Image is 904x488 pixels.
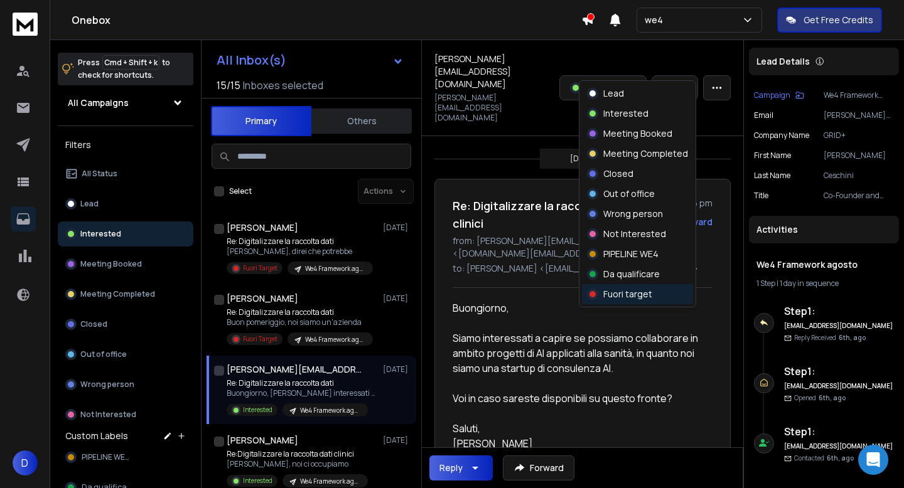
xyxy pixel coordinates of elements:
[794,393,846,403] p: Opened
[503,455,574,480] button: Forward
[453,331,702,376] div: Siamo interessati a capire se possiamo collaborare in ambito progetti di AI applicati alla sanità...
[824,130,894,141] p: GRID+
[824,151,894,161] p: [PERSON_NAME]
[645,14,668,26] p: we4
[300,477,360,486] p: We4 Framework agosto
[603,107,648,120] p: Interested
[453,421,702,436] div: Saluti,
[439,462,463,474] div: Reply
[68,97,129,109] h1: All Campaigns
[819,393,846,402] span: 6th, ago
[453,436,702,451] div: [PERSON_NAME]
[784,442,894,451] h6: [EMAIL_ADDRESS][DOMAIN_NAME]
[227,388,377,398] p: Buongiorno, [PERSON_NAME] interessati a capire
[603,208,663,220] p: Wrong person
[80,229,121,239] p: Interested
[217,54,286,66] h1: All Inbox(s)
[603,268,660,280] p: Da qualificare
[383,294,411,304] p: [DATE]
[824,110,894,120] p: [PERSON_NAME][EMAIL_ADDRESS][DOMAIN_NAME]
[754,191,768,201] p: title
[453,197,631,232] h1: Re: Digitalizzare la raccolta dati clinici
[756,258,891,271] h1: We4 Framework agosto
[243,78,323,93] h3: Inboxes selected
[383,364,411,374] p: [DATE]
[78,56,170,82] p: Press to check for shortcuts.
[434,53,552,90] h1: [PERSON_NAME][EMAIL_ADDRESS][DOMAIN_NAME]
[227,307,373,317] p: Re: Digitalizzare la raccolta dati
[754,171,790,181] p: Last Name
[784,381,894,391] h6: [EMAIL_ADDRESS][DOMAIN_NAME]
[824,191,894,201] p: Co-Founder and CEO
[80,349,127,359] p: Out of office
[65,430,128,442] h3: Custom Labels
[80,289,155,299] p: Meeting Completed
[305,335,365,344] p: We4 Framework agosto
[243,476,272,485] p: Interested
[227,221,298,234] h1: [PERSON_NAME]
[603,127,672,140] p: Meeting Booked
[784,321,894,331] h6: [EMAIL_ADDRESS][DOMAIN_NAME]
[839,333,866,342] span: 6th, ago
[227,292,298,305] h1: [PERSON_NAME]
[603,87,624,100] p: Lead
[827,454,854,462] span: 6th, ago
[824,171,894,181] p: Ceschini
[603,288,652,300] p: Fuori target
[453,262,713,275] p: to: [PERSON_NAME] <[EMAIL_ADDRESS][DOMAIN_NAME]>
[784,424,894,439] h6: Step 1 :
[243,334,277,344] p: Fuori Target
[227,459,368,469] p: [PERSON_NAME], noi ci occupiamo
[603,188,655,200] p: Out of office
[217,78,240,93] span: 15 / 15
[211,106,311,136] button: Primary
[754,90,790,100] p: Campaign
[756,55,810,68] p: Lead Details
[80,259,142,269] p: Meeting Booked
[794,454,854,463] p: Contacted
[80,319,107,329] p: Closed
[603,147,688,160] p: Meeting Completed
[13,450,38,475] span: D
[749,216,899,243] div: Activities
[804,14,873,26] p: Get Free Credits
[227,247,373,257] p: [PERSON_NAME], direi che potrebbe
[794,333,866,342] p: Reply Received
[858,445,888,475] div: Open Intercom Messenger
[300,406,360,415] p: We4 Framework agosto
[227,378,377,388] p: Re: Digitalizzare la raccolta dati
[243,405,272,415] p: Interested
[453,391,702,406] div: Voi in caso sareste disponibili su questo fronte?
[72,13,581,28] h1: Onebox
[229,186,252,196] label: Select
[227,317,373,327] p: Buon pomeriggio, noi siamo un'azienda
[227,363,365,376] h1: [PERSON_NAME][EMAIL_ADDRESS][DOMAIN_NAME]
[13,13,38,36] img: logo
[227,449,368,459] p: Re:Digitalizzare la raccolta dati clinici
[756,278,775,289] span: 1 Step
[603,228,666,240] p: Not Interested
[603,167,633,180] p: Closed
[754,110,773,120] p: Email
[603,248,659,260] p: PIPELINE WE4
[82,169,117,179] p: All Status
[80,379,134,390] p: Wrong person
[434,93,552,123] p: [PERSON_NAME][EMAIL_ADDRESS][DOMAIN_NAME]
[784,304,894,319] h6: Step 1 :
[780,278,839,289] span: 1 day in sequence
[80,410,136,420] p: Not Interested
[82,452,130,462] span: PIPELINE WE4
[383,223,411,233] p: [DATE]
[383,435,411,445] p: [DATE]
[754,151,791,161] p: First Name
[227,236,373,247] p: Re: Digitalizzare la raccolta dati
[80,199,99,209] p: Lead
[756,278,891,289] div: |
[754,130,809,141] p: Company Name
[227,434,298,447] h1: [PERSON_NAME]
[305,264,365,273] p: We4 Framework agosto
[311,107,412,135] button: Others
[58,136,193,154] h3: Filters
[570,154,595,164] p: [DATE]
[102,55,159,70] span: Cmd + Shift + k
